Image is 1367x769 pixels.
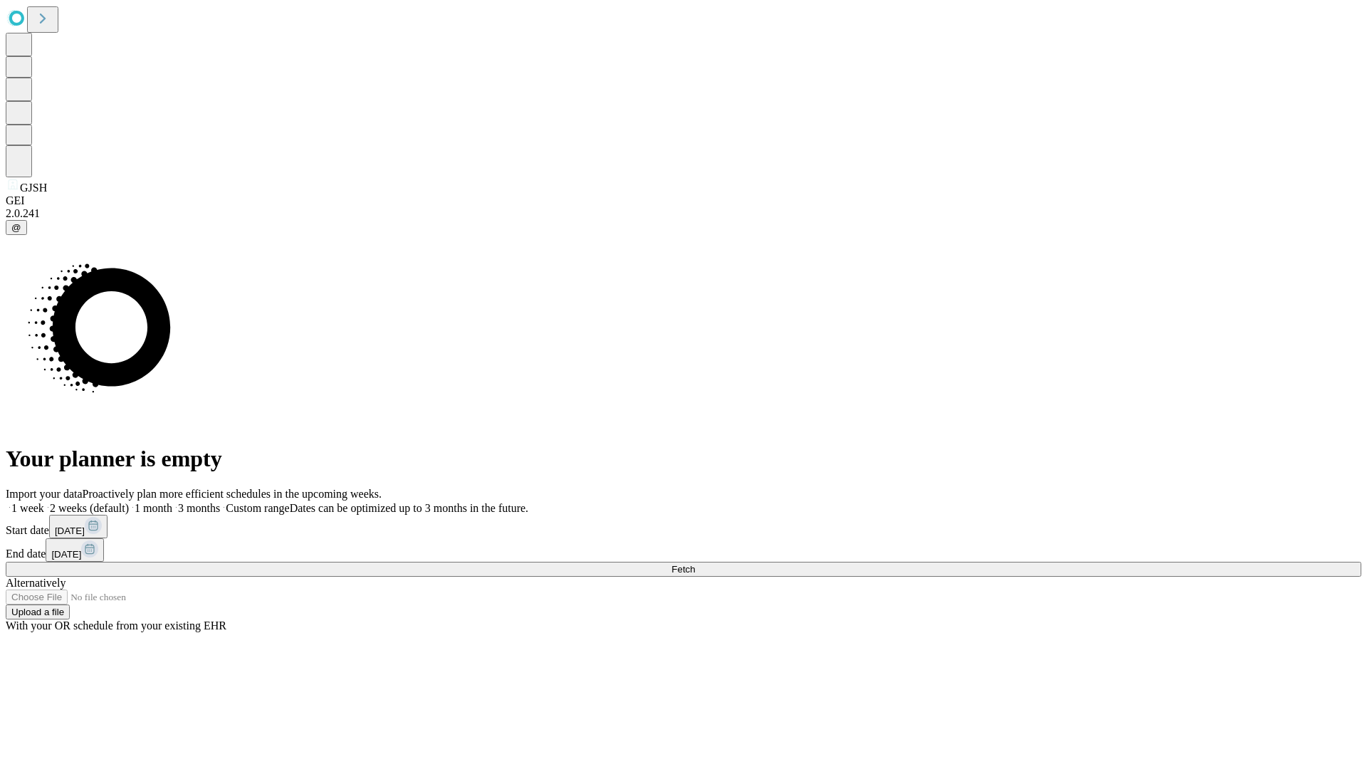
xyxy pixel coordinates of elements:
span: Dates can be optimized up to 3 months in the future. [290,502,528,514]
span: 3 months [178,502,220,514]
span: With your OR schedule from your existing EHR [6,619,226,632]
span: 2 weeks (default) [50,502,129,514]
span: [DATE] [51,549,81,560]
span: 1 week [11,502,44,514]
button: Fetch [6,562,1361,577]
span: Custom range [226,502,289,514]
span: [DATE] [55,525,85,536]
div: End date [6,538,1361,562]
div: GEI [6,194,1361,207]
span: Import your data [6,488,83,500]
span: 1 month [135,502,172,514]
span: Proactively plan more efficient schedules in the upcoming weeks. [83,488,382,500]
div: Start date [6,515,1361,538]
button: [DATE] [49,515,108,538]
span: @ [11,222,21,233]
span: Alternatively [6,577,66,589]
button: [DATE] [46,538,104,562]
div: 2.0.241 [6,207,1361,220]
button: Upload a file [6,605,70,619]
h1: Your planner is empty [6,446,1361,472]
span: Fetch [671,564,695,575]
button: @ [6,220,27,235]
span: GJSH [20,182,47,194]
